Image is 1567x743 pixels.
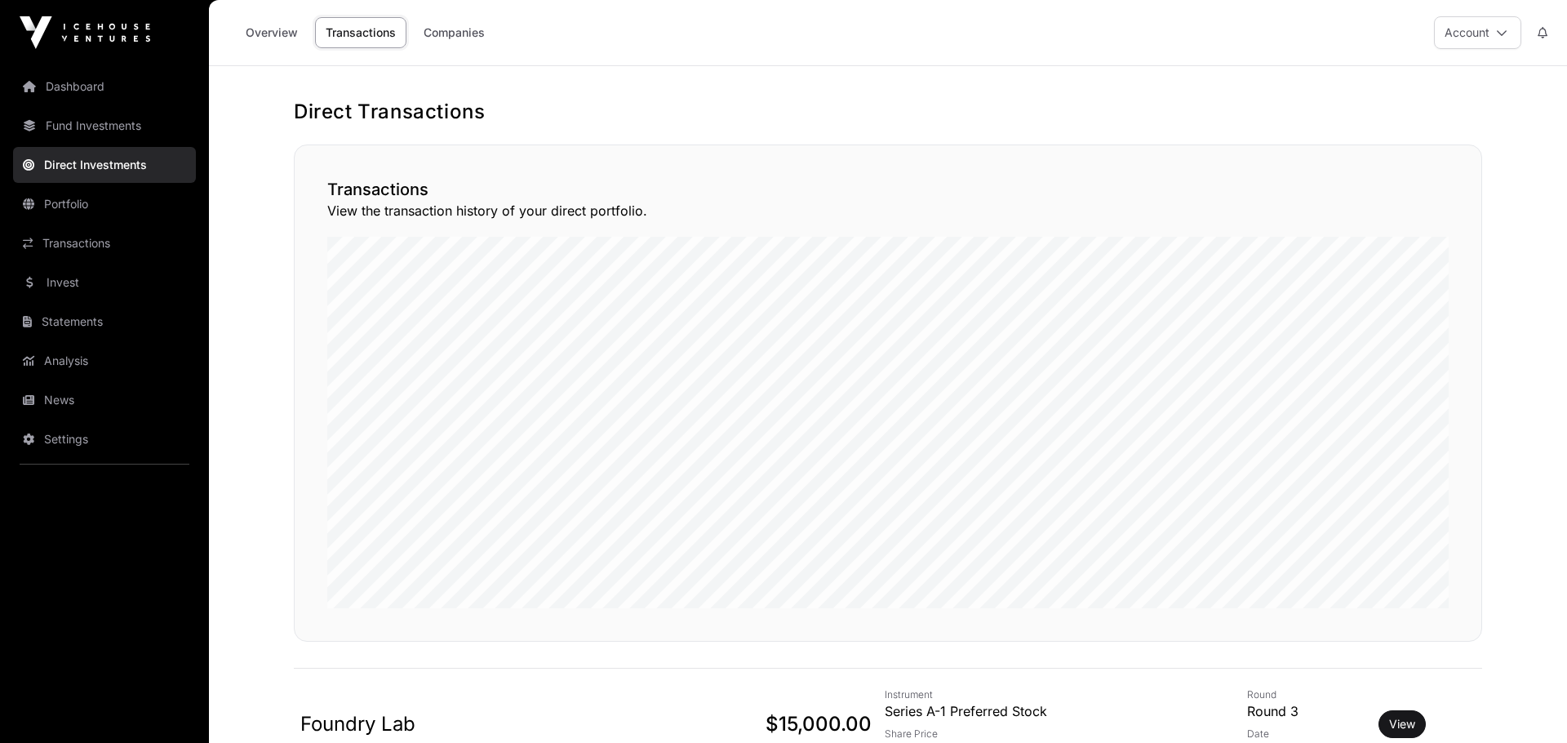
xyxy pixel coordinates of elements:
a: Settings [13,421,196,457]
a: Foundry Lab [300,712,415,736]
a: Statements [13,304,196,340]
h1: Direct Transactions [294,99,1482,125]
a: Direct Investments [13,147,196,183]
a: Analysis [13,343,196,379]
a: Dashboard [13,69,196,105]
p: Round 3 [1247,701,1365,721]
p: View the transaction history of your direct portfolio. [327,201,1449,220]
p: $15,000.00 [633,711,872,737]
img: Icehouse Ventures Logo [20,16,150,49]
p: Share Price [885,727,1235,741]
a: Fund Investments [13,108,196,144]
a: Companies [413,17,495,48]
h2: Transactions [327,178,1449,201]
iframe: Chat Widget [1485,665,1567,743]
a: Transactions [315,17,406,48]
a: Transactions [13,225,196,261]
p: Series A-1 Preferred Stock [885,701,1235,721]
a: View [1389,716,1415,732]
a: Overview [235,17,309,48]
a: Portfolio [13,186,196,222]
p: Instrument [885,688,1235,701]
a: News [13,382,196,418]
a: Invest [13,265,196,300]
p: Date [1247,727,1365,741]
button: View [1378,710,1426,738]
p: Round [1247,688,1365,701]
button: Account [1434,16,1521,49]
